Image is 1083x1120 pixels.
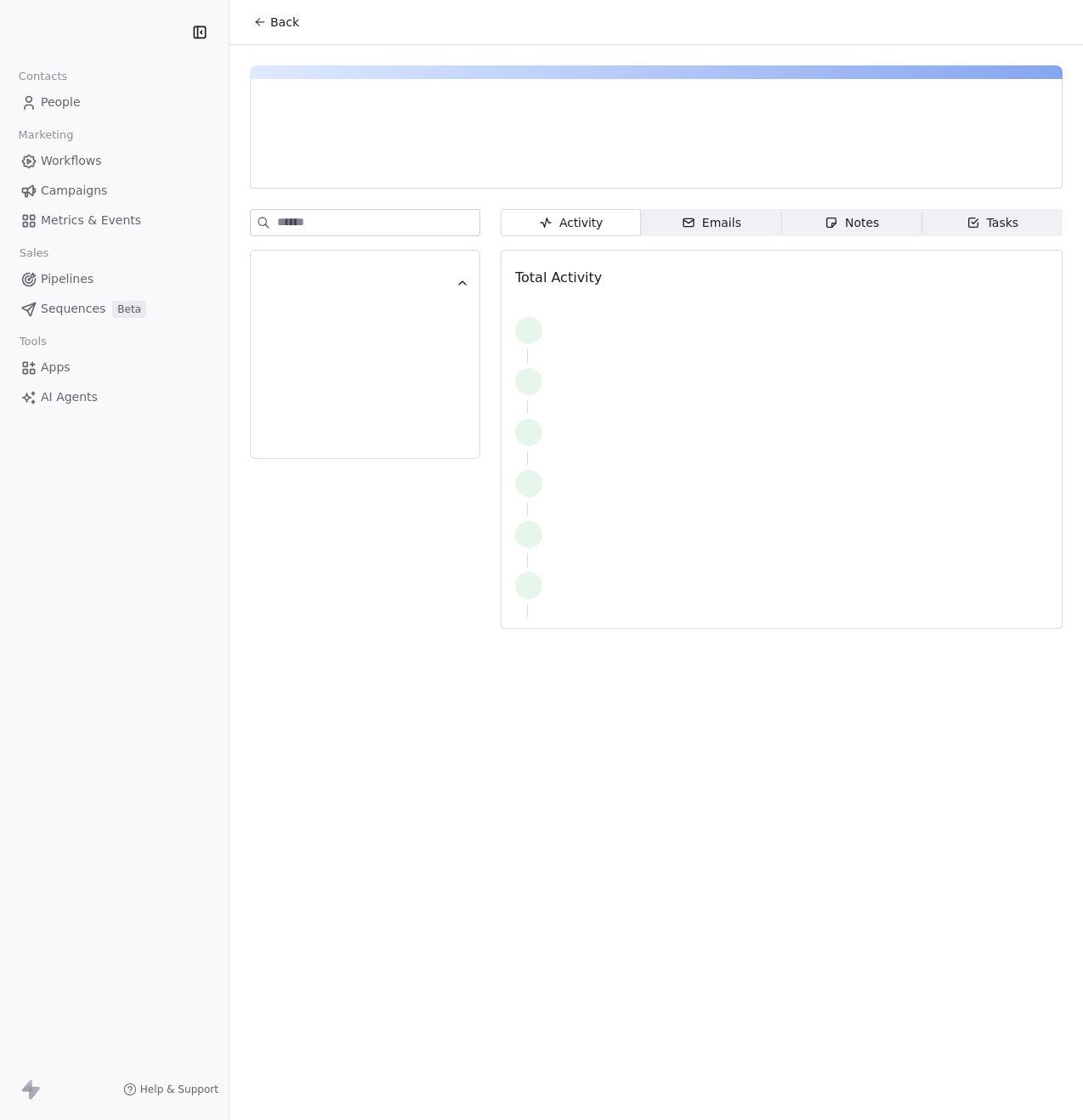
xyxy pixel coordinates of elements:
[14,177,215,205] a: Campaigns
[682,214,741,232] div: Emails
[41,93,81,111] span: People
[14,265,215,293] a: Pipelines
[41,182,107,200] span: Campaigns
[967,214,1019,232] div: Tasks
[41,152,102,170] span: Workflows
[12,329,54,354] span: Tools
[112,301,146,318] span: Beta
[11,122,81,148] span: Marketing
[14,147,215,175] a: Workflows
[14,88,215,116] a: People
[41,388,98,406] span: AI Agents
[243,7,309,37] button: Back
[14,206,215,235] a: Metrics & Events
[12,240,56,266] span: Sales
[41,270,94,288] span: Pipelines
[11,64,75,89] span: Contacts
[123,1083,218,1096] a: Help & Support
[14,295,215,323] a: SequencesBeta
[41,212,141,229] span: Metrics & Events
[270,14,299,31] span: Back
[14,383,215,411] a: AI Agents
[515,269,602,286] span: Total Activity
[41,300,105,318] span: Sequences
[825,214,879,232] div: Notes
[140,1083,218,1096] span: Help & Support
[14,354,215,382] a: Apps
[41,359,71,376] span: Apps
